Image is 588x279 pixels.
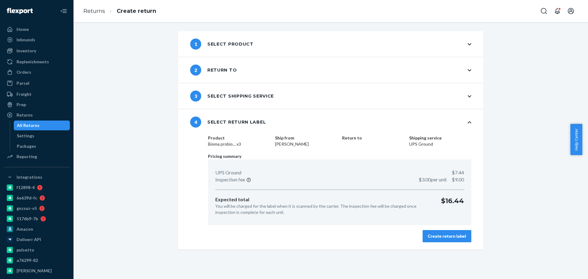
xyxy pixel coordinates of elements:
[4,224,70,234] a: Amazon
[4,110,70,120] a: Returns
[190,39,201,50] span: 1
[4,203,70,213] a: gnzsuz-v5
[17,26,29,32] div: Home
[17,226,33,232] div: Amazon
[17,268,52,274] div: [PERSON_NAME]
[17,122,40,128] div: All Returns
[452,169,464,176] p: $7.44
[4,46,70,56] a: Inventory
[190,65,237,76] div: Return to
[17,91,32,97] div: Freight
[565,5,577,17] button: Open account menu
[117,8,156,14] a: Create return
[570,124,582,155] button: Help Center
[190,65,201,76] span: 2
[17,48,36,54] div: Inventory
[4,255,70,265] a: a76299-82
[275,141,337,147] dd: [PERSON_NAME]
[17,133,34,139] div: Settings
[409,135,471,141] dt: Shipping service
[17,37,35,43] div: Inbounds
[190,117,201,128] span: 4
[419,176,464,183] p: $9.00
[215,196,431,203] p: Expected total
[4,214,70,224] a: 5176b9-7b
[215,176,245,183] p: Inspection fee
[17,143,36,149] div: Packages
[17,216,38,222] div: 5176b9-7b
[4,152,70,162] a: Reporting
[17,80,29,86] div: Parcel
[419,177,447,182] span: $3.00 per unit
[17,59,49,65] div: Replenishments
[17,205,37,211] div: gnzsuz-v5
[17,184,35,191] div: f12898-4
[83,8,105,14] a: Returns
[4,57,70,67] a: Replenishments
[551,5,563,17] button: Open notifications
[423,230,471,242] button: Create return label
[17,195,37,201] div: 6e639d-fc
[4,183,70,192] a: f12898-4
[14,121,70,130] a: All Returns
[208,135,270,141] dt: Product
[17,154,37,160] div: Reporting
[17,174,42,180] div: Integrations
[4,235,70,244] a: Deliverr API
[275,135,337,141] dt: Ship from
[4,172,70,182] button: Integrations
[208,141,270,147] dd: Bioma probio... x3
[17,247,34,253] div: pulsetto
[4,67,70,77] a: Orders
[538,5,550,17] button: Open Search Box
[441,196,464,215] p: $16.44
[342,135,404,141] dt: Return to
[4,245,70,255] a: pulsetto
[190,117,266,128] div: Select return label
[409,141,471,147] dd: UPS Ground
[58,5,70,17] button: Close Navigation
[428,233,466,239] div: Create return label
[4,78,70,88] a: Parcel
[4,35,70,45] a: Inbounds
[4,100,70,110] a: Prep
[14,141,70,151] a: Packages
[4,193,70,203] a: 6e639d-fc
[190,39,254,50] div: Select product
[17,257,38,263] div: a76299-82
[208,153,471,159] p: Pricing summary
[4,266,70,276] a: [PERSON_NAME]
[17,102,26,108] div: Prep
[190,91,274,102] div: Select shipping service
[4,24,70,34] a: Home
[215,169,241,176] p: UPS Ground
[17,112,33,118] div: Returns
[7,8,33,14] img: Flexport logo
[4,89,70,99] a: Freight
[215,203,431,215] p: You will be charged for the label when it is scanned by the carrier. The inspection fee will be c...
[17,69,31,75] div: Orders
[190,91,201,102] span: 3
[14,131,70,141] a: Settings
[78,2,161,20] ol: breadcrumbs
[17,236,41,243] div: Deliverr API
